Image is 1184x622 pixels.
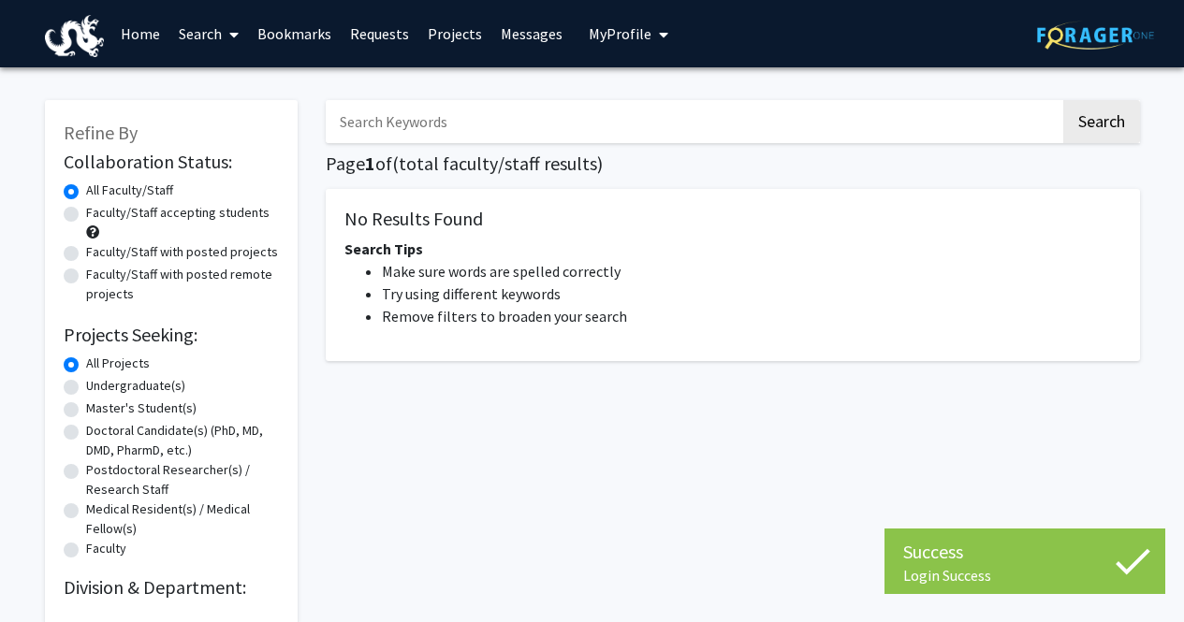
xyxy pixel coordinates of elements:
[1037,21,1154,50] img: ForagerOne Logo
[418,1,491,66] a: Projects
[365,152,375,175] span: 1
[86,203,270,223] label: Faculty/Staff accepting students
[86,242,278,262] label: Faculty/Staff with posted projects
[382,282,1121,305] li: Try using different keywords
[86,499,279,539] label: Medical Resident(s) / Medical Fellow(s)
[86,181,173,200] label: All Faculty/Staff
[1063,100,1140,143] button: Search
[86,539,126,558] label: Faculty
[326,152,1140,175] h1: Page of ( total faculty/staff results)
[64,121,138,144] span: Refine By
[86,460,279,499] label: Postdoctoral Researcher(s) / Research Staff
[86,265,279,304] label: Faculty/Staff with posted remote projects
[64,151,279,173] h2: Collaboration Status:
[903,566,1147,585] div: Login Success
[382,260,1121,282] li: Make sure words are spelled correctly
[86,398,197,418] label: Master's Student(s)
[344,239,423,258] span: Search Tips
[86,354,150,373] label: All Projects
[169,1,248,66] a: Search
[248,1,341,66] a: Bookmarks
[86,421,279,460] label: Doctoral Candidate(s) (PhD, MD, DMD, PharmD, etc.)
[86,376,185,396] label: Undergraduate(s)
[111,1,169,66] a: Home
[64,576,279,599] h2: Division & Department:
[344,208,1121,230] h5: No Results Found
[45,15,105,57] img: Drexel University Logo
[589,24,651,43] span: My Profile
[326,100,1060,143] input: Search Keywords
[382,305,1121,327] li: Remove filters to broaden your search
[64,324,279,346] h2: Projects Seeking:
[903,538,1147,566] div: Success
[491,1,572,66] a: Messages
[326,380,1140,423] nav: Page navigation
[341,1,418,66] a: Requests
